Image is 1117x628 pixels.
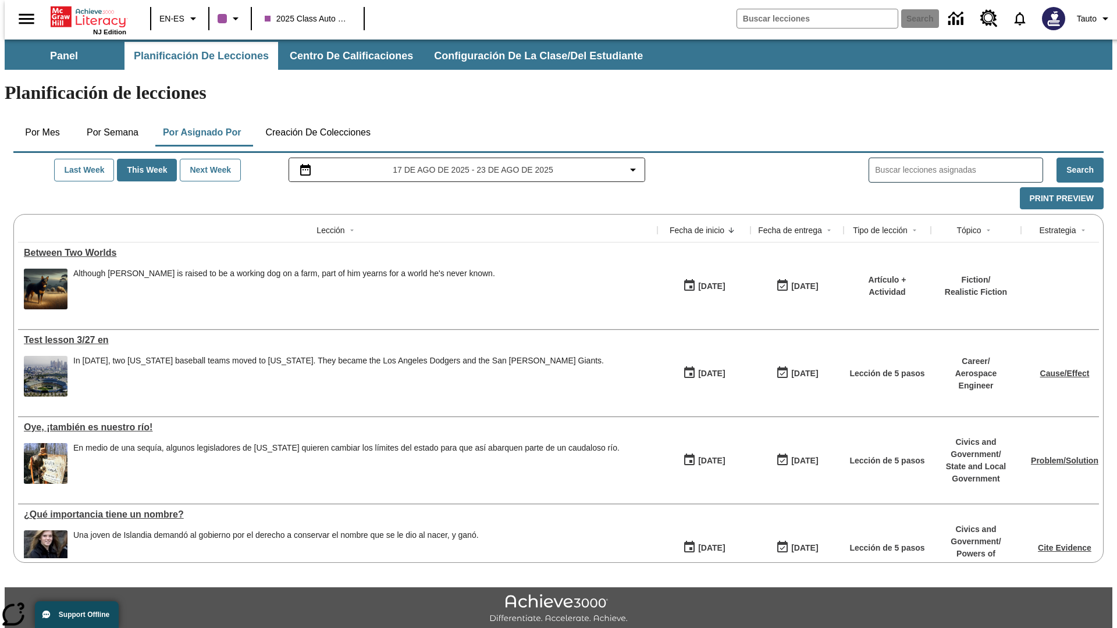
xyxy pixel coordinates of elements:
h1: Planificación de lecciones [5,82,1112,104]
span: Tauto [1077,13,1097,25]
button: Next Week [180,159,241,181]
p: State and Local Government [937,461,1015,485]
p: Lección de 5 pasos [849,542,924,554]
span: 2025 Class Auto Grade 13 [265,13,351,25]
button: Por mes [13,119,72,147]
div: Subbarra de navegación [5,42,653,70]
span: Support Offline [59,611,109,619]
a: ¿Qué importancia tiene un nombre? , Lessons [24,509,652,520]
div: [DATE] [698,454,725,468]
p: Powers of Government [937,548,1015,572]
a: Centro de información [941,3,973,35]
input: Buscar lecciones asignadas [875,162,1043,179]
a: Cause/Effect [1040,369,1090,378]
button: Support Offline [35,601,119,628]
button: Sort [724,223,738,237]
p: Career / [937,355,1015,367]
div: Una joven de Islandia demandó al gobierno por el derecho a conservar el nombre que se le dio al n... [73,530,479,571]
a: Centro de recursos, Se abrirá en una pestaña nueva. [973,3,1005,34]
div: Although Chip is raised to be a working dog on a farm, part of him yearns for a world he's never ... [73,269,495,309]
button: Creación de colecciones [256,119,380,147]
div: Although [PERSON_NAME] is raised to be a working dog on a farm, part of him yearns for a world he... [73,269,495,279]
button: Print Preview [1020,187,1104,210]
a: Cite Evidence [1038,543,1091,552]
div: Una joven de Islandia demandó al gobierno por el derecho a conservar el nombre que se le dio al n... [73,530,479,540]
img: Blaer Bjarkardottir smiling and posing. [24,530,67,571]
p: Artículo + Actividad [849,274,925,298]
button: 08/18/25: Primer día en que estuvo disponible la lección [679,537,729,559]
svg: Collapse Date Range Filter [626,163,640,177]
img: Avatar [1042,7,1065,30]
a: Test lesson 3/27 en, Lessons [24,335,652,345]
input: search field [737,9,898,28]
img: Dodgers stadium. [24,356,67,397]
button: 08/20/25: Último día en que podrá accederse la lección [772,362,822,384]
p: Aerospace Engineer [937,367,1015,392]
p: Realistic Fiction [945,286,1007,298]
button: Perfil/Configuración [1072,8,1117,29]
button: Por semana [77,119,148,147]
button: Language: EN-ES, Selecciona un idioma [155,8,205,29]
div: Subbarra de navegación [5,40,1112,70]
div: Lección [316,224,344,236]
button: Configuración de la clase/del estudiante [425,42,652,70]
button: 08/20/25: Primer día en que estuvo disponible la lección [679,275,729,297]
div: [DATE] [698,541,725,555]
div: Oye, ¡también es nuestro río! [24,422,652,433]
div: [DATE] [698,366,725,381]
p: Fiction / [945,274,1007,286]
div: Fecha de entrega [758,224,822,236]
div: In [DATE], two [US_STATE] baseball teams moved to [US_STATE]. They became the Los Angeles Dodgers... [73,356,604,366]
p: Lección de 5 pasos [849,455,924,467]
div: Test lesson 3/27 en [24,335,652,345]
a: Portada [51,5,126,28]
div: Tipo de lección [853,224,908,236]
div: [DATE] [791,366,818,381]
a: Notificaciones [1005,3,1035,34]
a: Oye, ¡también es nuestro río!, Lessons [24,422,652,433]
span: NJ Edition [93,28,126,35]
button: 08/19/25: Último día en que podrá accederse la lección [772,537,822,559]
span: 17 de ago de 2025 - 23 de ago de 2025 [393,164,553,176]
div: In 1958, two New York baseball teams moved to California. They became the Los Angeles Dodgers and... [73,356,604,397]
img: image [24,443,67,484]
button: Sort [345,223,359,237]
button: 08/21/25: Último día en que podrá accederse la lección [772,449,822,472]
button: Search [1056,158,1104,183]
img: Achieve3000 Differentiate Accelerate Achieve [489,594,628,624]
button: Sort [981,223,995,237]
button: Centro de calificaciones [280,42,422,70]
div: En medio de una sequía, algunos legisladores de Georgia quieren cambiar los límites del estado pa... [73,443,620,484]
button: Seleccione el intervalo de fechas opción del menú [294,163,641,177]
div: En medio de una sequía, algunos legisladores de [US_STATE] quieren cambiar los límites del estado... [73,443,620,453]
div: Between Two Worlds [24,248,652,258]
button: Abrir el menú lateral [9,2,44,36]
button: 08/20/25: Primer día en que estuvo disponible la lección [679,362,729,384]
button: El color de la clase es morado/púrpura. Cambiar el color de la clase. [213,8,247,29]
span: EN-ES [159,13,184,25]
img: A dog with dark fur and light tan markings looks off into the distance while sheep graze in the b... [24,269,67,309]
button: This Week [117,159,177,181]
div: Portada [51,4,126,35]
p: Civics and Government / [937,523,1015,548]
button: Sort [822,223,836,237]
a: Between Two Worlds, Lessons [24,248,652,258]
div: [DATE] [791,279,818,294]
div: Fecha de inicio [670,224,724,236]
p: Lección de 5 pasos [849,367,924,380]
div: Tópico [956,224,981,236]
p: Civics and Government / [937,436,1015,461]
button: Panel [6,42,122,70]
button: Planificación de lecciones [124,42,278,70]
div: Estrategia [1039,224,1076,236]
button: Por asignado por [154,119,251,147]
div: ¿Qué importancia tiene un nombre? [24,509,652,520]
button: Escoja un nuevo avatar [1035,3,1072,34]
button: Sort [1076,223,1090,237]
button: Last Week [54,159,114,181]
div: [DATE] [791,454,818,468]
